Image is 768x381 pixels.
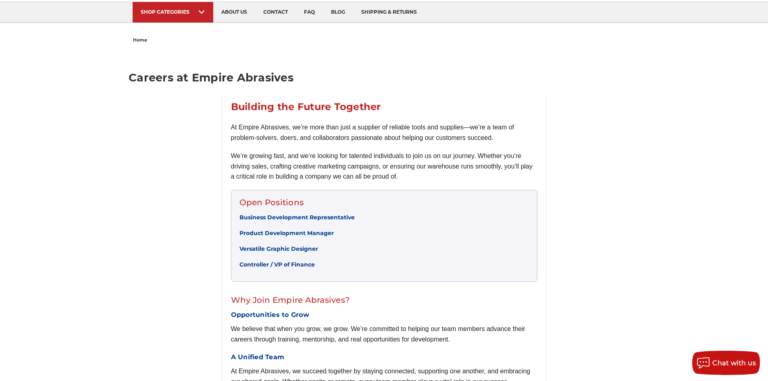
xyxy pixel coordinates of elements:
[231,324,537,344] p: We believe that when you grow, we grow. We’re committed to helping our team members advance their...
[239,261,315,268] a: Controller / VP of Finance
[239,196,529,208] h2: Open Positions
[231,122,537,143] p: At Empire Abrasives, we’re more than just a supplier of reliable tools and supplies—we’re a team ...
[129,72,639,83] h1: Careers at Empire Abrasives
[692,351,760,375] button: Chat with us
[231,151,537,182] p: We’re growing fast, and we’re looking for talented individuals to join us on our journey. Whether...
[239,245,318,252] a: Versatile Graphic Designer
[213,2,255,23] a: about us
[239,214,355,221] a: Business Development Representative
[712,359,756,367] span: Chat with us
[231,310,537,320] h3: Opportunities to Grow
[231,352,537,362] h3: A Unified Team
[231,100,537,114] h1: Building the Future Together
[353,2,425,23] a: shipping & returns
[296,2,323,23] a: faq
[133,37,147,43] span: home
[239,229,334,237] a: Product Development Manager
[231,294,537,306] h2: Why Join Empire Abrasives?
[141,9,205,15] div: SHOP CATEGORIES
[323,2,353,23] a: blog
[255,2,296,23] a: contact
